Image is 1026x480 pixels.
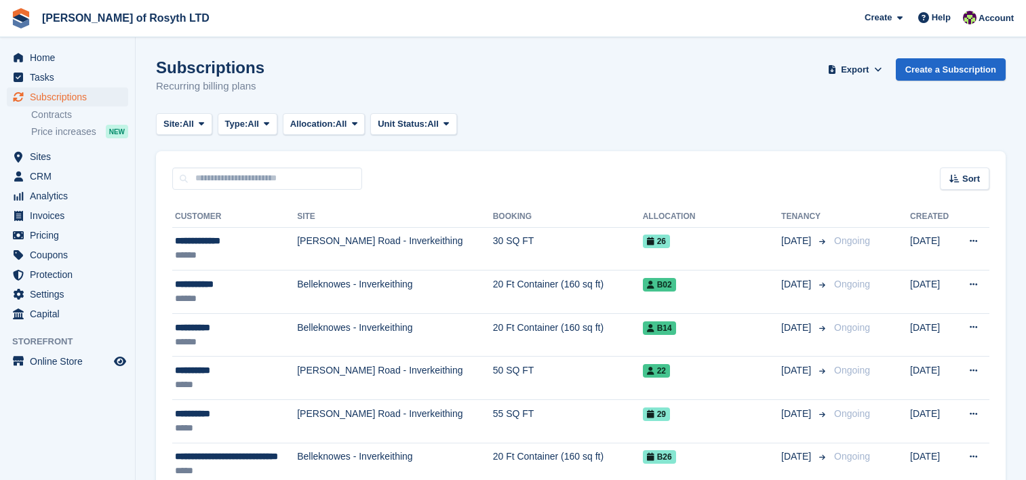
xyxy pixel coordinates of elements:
[30,352,111,371] span: Online Store
[112,353,128,369] a: Preview store
[841,63,869,77] span: Export
[910,227,955,271] td: [DATE]
[248,117,259,131] span: All
[297,271,492,314] td: Belleknowes - Inverkeithing
[781,234,814,248] span: [DATE]
[156,113,212,136] button: Site: All
[37,7,215,29] a: [PERSON_NAME] of Rosyth LTD
[11,8,31,28] img: stora-icon-8386f47178a22dfd0bd8f6a31ec36ba5ce8667c1dd55bd0f319d3a0aa187defe.svg
[297,400,492,443] td: [PERSON_NAME] Road - Inverkeithing
[7,206,128,225] a: menu
[834,365,870,376] span: Ongoing
[225,117,248,131] span: Type:
[834,279,870,289] span: Ongoing
[163,117,182,131] span: Site:
[182,117,194,131] span: All
[493,227,643,271] td: 30 SQ FT
[643,206,781,228] th: Allocation
[218,113,277,136] button: Type: All
[283,113,366,136] button: Allocation: All
[156,58,264,77] h1: Subscriptions
[493,206,643,228] th: Booking
[643,235,670,248] span: 26
[7,352,128,371] a: menu
[30,48,111,67] span: Home
[30,167,111,186] span: CRM
[910,206,955,228] th: Created
[30,265,111,284] span: Protection
[378,117,427,131] span: Unit Status:
[643,364,670,378] span: 22
[7,167,128,186] a: menu
[156,79,264,94] p: Recurring billing plans
[781,363,814,378] span: [DATE]
[30,206,111,225] span: Invoices
[7,285,128,304] a: menu
[825,58,885,81] button: Export
[493,271,643,314] td: 20 Ft Container (160 sq ft)
[910,271,955,314] td: [DATE]
[7,87,128,106] a: menu
[297,357,492,400] td: [PERSON_NAME] Road - Inverkeithing
[7,265,128,284] a: menu
[297,206,492,228] th: Site
[834,235,870,246] span: Ongoing
[7,68,128,87] a: menu
[643,450,676,464] span: B26
[493,400,643,443] td: 55 SQ FT
[7,226,128,245] a: menu
[7,304,128,323] a: menu
[290,117,336,131] span: Allocation:
[7,147,128,166] a: menu
[7,186,128,205] a: menu
[427,117,439,131] span: All
[910,357,955,400] td: [DATE]
[31,124,128,139] a: Price increases NEW
[31,125,96,138] span: Price increases
[106,125,128,138] div: NEW
[910,313,955,357] td: [DATE]
[12,335,135,348] span: Storefront
[297,227,492,271] td: [PERSON_NAME] Road - Inverkeithing
[30,68,111,87] span: Tasks
[30,226,111,245] span: Pricing
[493,357,643,400] td: 50 SQ FT
[962,172,980,186] span: Sort
[30,245,111,264] span: Coupons
[336,117,347,131] span: All
[910,400,955,443] td: [DATE]
[643,278,676,292] span: B02
[643,407,670,421] span: 29
[493,313,643,357] td: 20 Ft Container (160 sq ft)
[297,313,492,357] td: Belleknowes - Inverkeithing
[865,11,892,24] span: Create
[643,321,676,335] span: B14
[7,48,128,67] a: menu
[30,87,111,106] span: Subscriptions
[172,206,297,228] th: Customer
[7,245,128,264] a: menu
[979,12,1014,25] span: Account
[834,451,870,462] span: Ongoing
[932,11,951,24] span: Help
[781,277,814,292] span: [DATE]
[781,321,814,335] span: [DATE]
[30,147,111,166] span: Sites
[781,449,814,464] span: [DATE]
[834,408,870,419] span: Ongoing
[30,304,111,323] span: Capital
[781,206,829,228] th: Tenancy
[896,58,1006,81] a: Create a Subscription
[781,407,814,421] span: [DATE]
[370,113,456,136] button: Unit Status: All
[963,11,976,24] img: Nina Briggs
[30,186,111,205] span: Analytics
[30,285,111,304] span: Settings
[31,108,128,121] a: Contracts
[834,322,870,333] span: Ongoing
